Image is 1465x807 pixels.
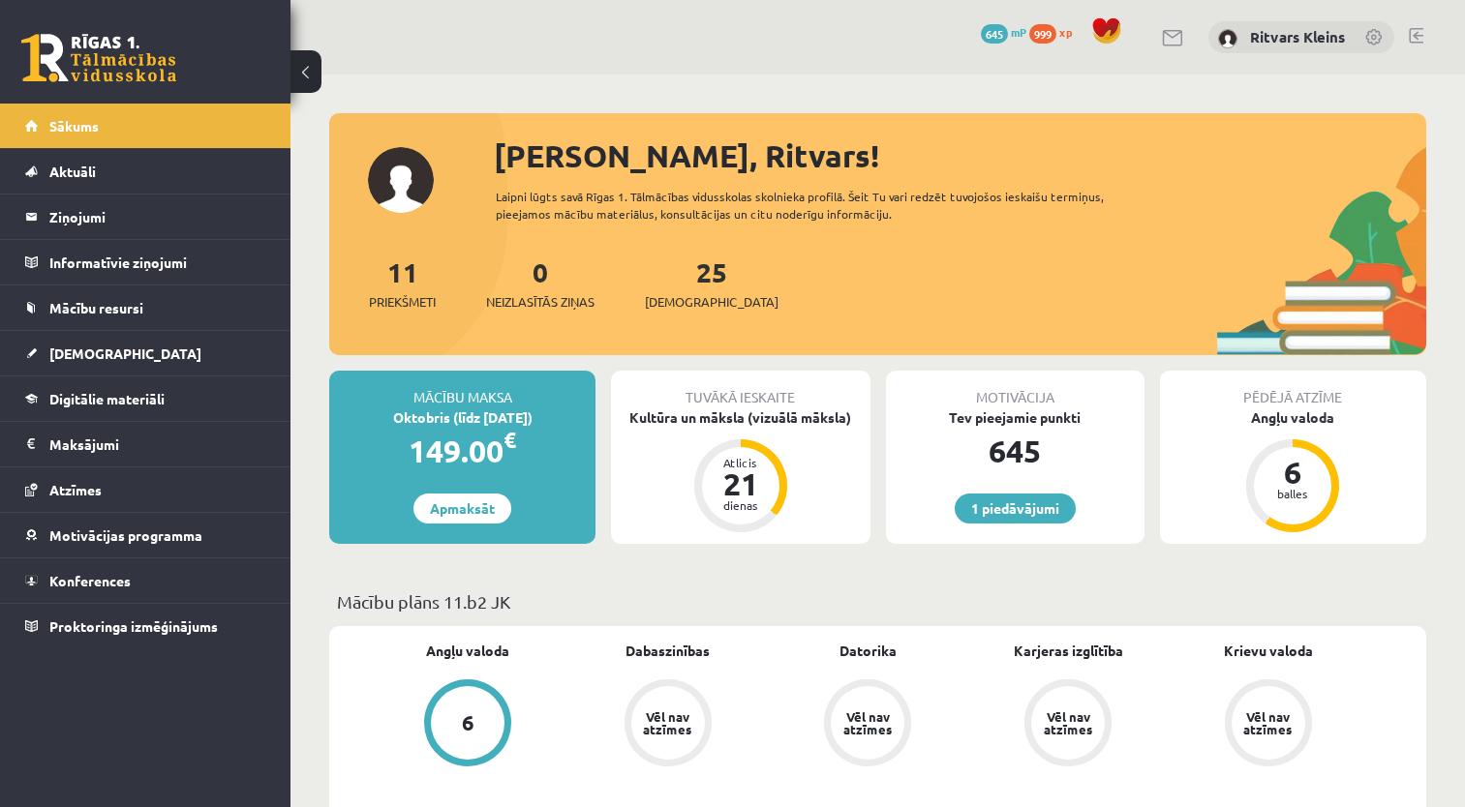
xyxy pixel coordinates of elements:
a: Informatīvie ziņojumi [25,240,266,284]
legend: Informatīvie ziņojumi [49,240,266,284]
div: Pēdējā atzīme [1160,371,1426,407]
div: balles [1264,488,1322,499]
a: 999 xp [1029,24,1082,40]
div: 21 [712,468,770,499]
div: Motivācija [886,371,1145,407]
a: 11Priekšmeti [369,254,436,312]
a: Apmaksāt [413,493,511,523]
span: 999 [1029,24,1056,44]
a: Angļu valoda [426,641,509,661]
a: 645 mP [981,24,1026,40]
div: Laipni lūgts savā Rīgas 1. Tālmācības vidusskolas skolnieka profilā. Šeit Tu vari redzēt tuvojošo... [496,188,1154,223]
span: Digitālie materiāli [49,390,165,407]
a: Kultūra un māksla (vizuālā māksla) Atlicis 21 dienas [611,407,870,535]
span: Konferences [49,572,131,589]
div: 645 [886,428,1145,474]
div: 6 [1264,457,1322,488]
span: Proktoringa izmēģinājums [49,617,218,635]
div: Atlicis [712,457,770,468]
span: 645 [981,24,1008,44]
a: Angļu valoda 6 balles [1160,407,1426,535]
a: Rīgas 1. Tālmācības vidusskola [21,34,176,82]
a: Ziņojumi [25,194,266,239]
span: [DEMOGRAPHIC_DATA] [645,292,778,312]
a: Atzīmes [25,467,266,512]
span: xp [1059,24,1072,40]
img: Ritvars Kleins [1218,29,1237,48]
span: € [504,426,516,454]
span: [DEMOGRAPHIC_DATA] [49,344,201,362]
a: Vēl nav atzīmes [568,679,769,770]
span: Atzīmes [49,481,102,498]
a: 1 piedāvājumi [955,493,1076,523]
div: Oktobris (līdz [DATE]) [329,407,595,428]
div: dienas [712,499,770,511]
div: Vēl nav atzīmes [1041,710,1095,735]
a: Maksājumi [25,422,266,466]
a: [DEMOGRAPHIC_DATA] [25,331,266,375]
a: Sākums [25,104,266,148]
span: Sākums [49,117,99,134]
a: Krievu valoda [1224,641,1313,661]
a: Digitālie materiāli [25,376,266,421]
a: Vēl nav atzīmes [1168,679,1368,770]
div: Vēl nav atzīmes [1241,710,1296,735]
legend: Maksājumi [49,422,266,466]
div: Tev pieejamie punkti [886,407,1145,428]
div: Mācību maksa [329,371,595,407]
a: Aktuāli [25,149,266,194]
a: Dabaszinības [626,641,710,661]
a: Vēl nav atzīmes [968,679,1169,770]
a: Proktoringa izmēģinājums [25,604,266,648]
div: [PERSON_NAME], Ritvars! [494,133,1426,179]
p: Mācību plāns 11.b2 JK [337,588,1419,614]
span: mP [1011,24,1026,40]
a: Mācību resursi [25,285,266,330]
a: Motivācijas programma [25,513,266,557]
a: Ritvars Kleins [1250,27,1345,46]
div: 149.00 [329,428,595,474]
a: Vēl nav atzīmes [768,679,968,770]
a: 0Neizlasītās ziņas [486,254,595,312]
a: Konferences [25,558,266,603]
a: Datorika [839,641,897,661]
div: Vēl nav atzīmes [641,710,695,735]
span: Priekšmeti [369,292,436,312]
div: Angļu valoda [1160,407,1426,428]
div: Kultūra un māksla (vizuālā māksla) [611,407,870,428]
span: Motivācijas programma [49,526,202,544]
div: Vēl nav atzīmes [840,710,895,735]
div: 6 [462,712,474,733]
legend: Ziņojumi [49,194,266,239]
span: Mācību resursi [49,299,143,316]
span: Neizlasītās ziņas [486,292,595,312]
a: 6 [368,679,568,770]
a: Karjeras izglītība [1014,641,1123,661]
span: Aktuāli [49,163,96,180]
div: Tuvākā ieskaite [611,371,870,407]
a: 25[DEMOGRAPHIC_DATA] [645,254,778,312]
